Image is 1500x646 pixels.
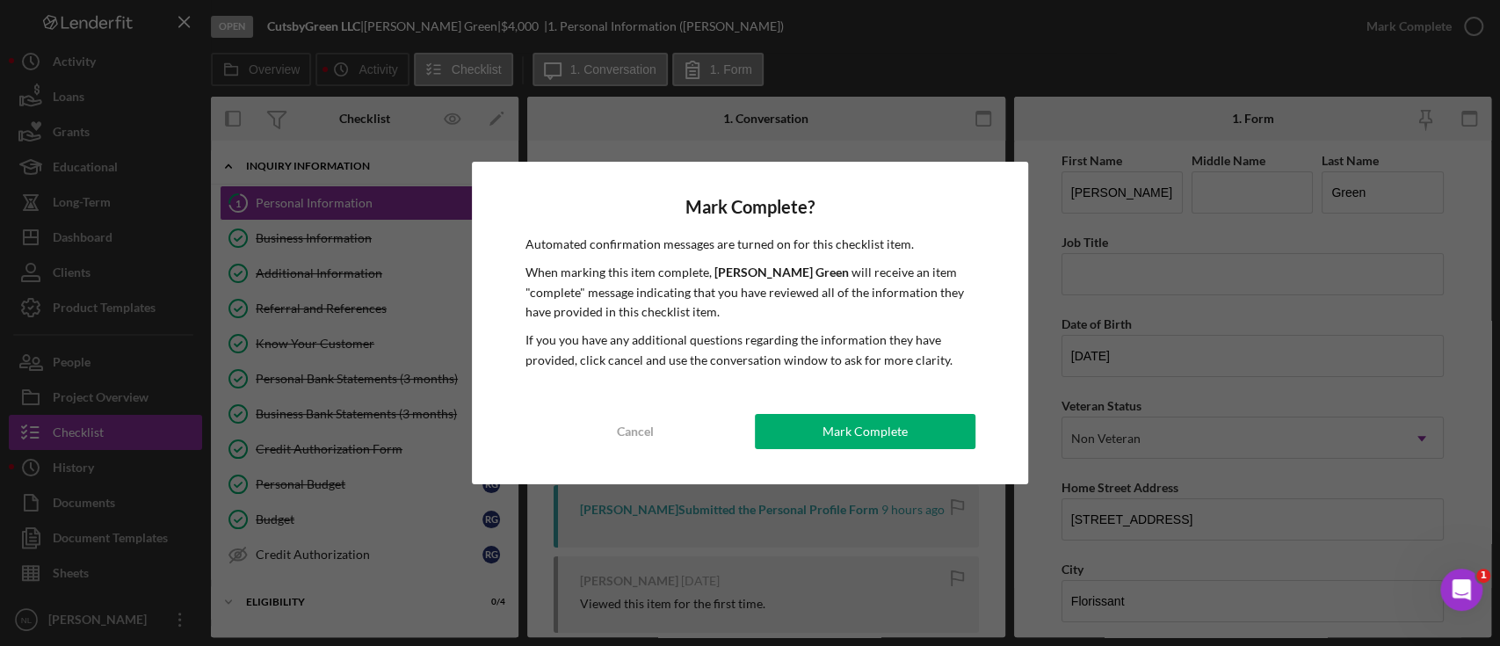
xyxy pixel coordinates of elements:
[1476,569,1490,583] span: 1
[617,414,654,449] div: Cancel
[822,414,908,449] div: Mark Complete
[525,197,975,217] h4: Mark Complete?
[525,263,975,322] p: When marking this item complete, will receive an item "complete" message indicating that you have...
[525,235,975,254] p: Automated confirmation messages are turned on for this checklist item.
[714,265,848,279] b: [PERSON_NAME] Green
[525,330,975,370] p: If you you have any additional questions regarding the information they have provided, click canc...
[1440,569,1482,611] iframe: Intercom live chat
[525,414,745,449] button: Cancel
[755,414,975,449] button: Mark Complete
